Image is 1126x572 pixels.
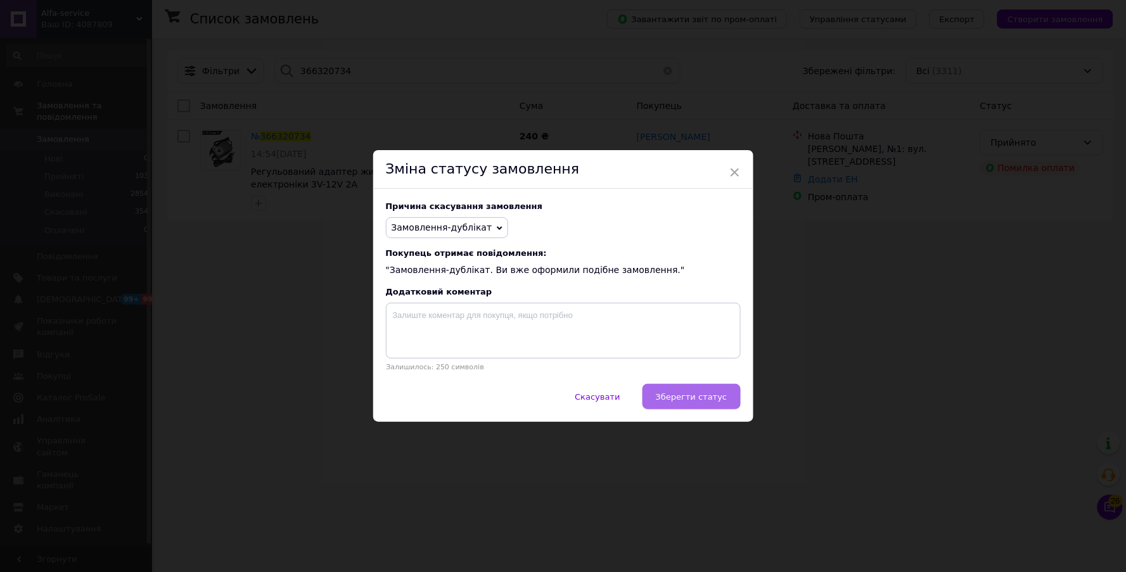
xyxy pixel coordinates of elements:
div: Зміна статусу замовлення [373,150,753,189]
span: × [729,162,741,183]
button: Зберегти статус [643,384,741,409]
span: Замовлення-дублікат [392,222,492,232]
div: "Замовлення-дублікат. Ви вже оформили подібне замовлення." [386,248,741,277]
span: Зберегти статус [656,392,727,402]
div: Додатковий коментар [386,287,741,296]
p: Залишилось: 250 символів [386,363,741,371]
div: Причина скасування замовлення [386,201,741,211]
button: Скасувати [561,384,633,409]
span: Покупець отримає повідомлення: [386,248,741,258]
span: Скасувати [575,392,620,402]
